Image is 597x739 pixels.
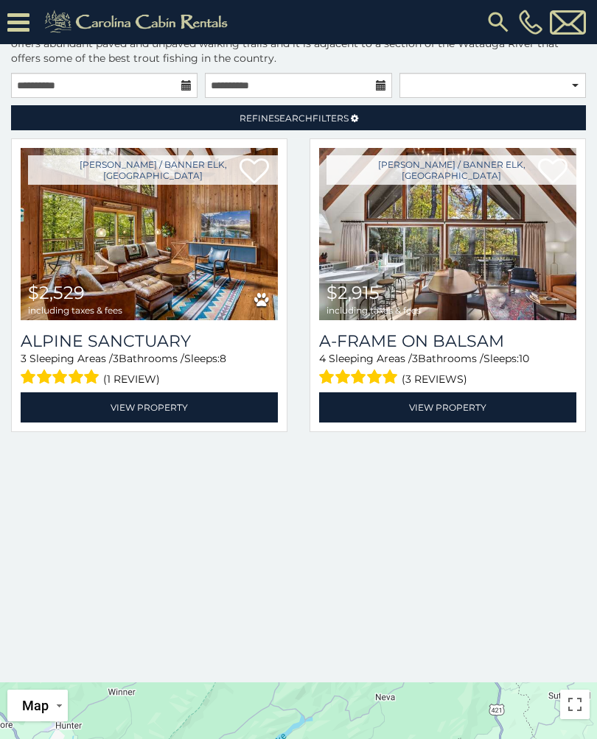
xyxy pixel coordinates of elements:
[412,352,418,365] span: 3
[560,690,590,719] button: Toggle fullscreen view
[515,10,546,35] a: [PHONE_NUMBER]
[11,105,586,130] a: RefineSearchFilters
[327,282,380,303] span: $2,915
[28,282,85,303] span: $2,529
[319,351,576,389] div: Sleeping Areas / Bathrooms / Sleeps:
[7,690,68,721] button: Change map style
[319,148,576,320] a: A-Frame on Balsam $2,915 including taxes & fees
[21,352,27,365] span: 3
[319,148,576,320] img: A-Frame on Balsam
[220,352,226,365] span: 8
[319,352,326,365] span: 4
[319,392,576,422] a: View Property
[485,9,512,35] img: search-regular.svg
[21,331,278,351] a: Alpine Sanctuary
[21,148,278,320] a: Alpine Sanctuary $2,529 including taxes & fees
[22,698,49,713] span: Map
[319,331,576,351] a: A-Frame on Balsam
[21,351,278,389] div: Sleeping Areas / Bathrooms / Sleeps:
[327,155,576,185] a: [PERSON_NAME] / Banner Elk, [GEOGRAPHIC_DATA]
[21,392,278,422] a: View Property
[21,148,278,320] img: Alpine Sanctuary
[519,352,529,365] span: 10
[103,369,160,389] span: (1 review)
[240,113,349,124] span: Refine Filters
[28,305,122,315] span: including taxes & fees
[28,155,278,185] a: [PERSON_NAME] / Banner Elk, [GEOGRAPHIC_DATA]
[327,305,421,315] span: including taxes & fees
[113,352,119,365] span: 3
[274,113,313,124] span: Search
[37,7,240,37] img: Khaki-logo.png
[402,369,467,389] span: (3 reviews)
